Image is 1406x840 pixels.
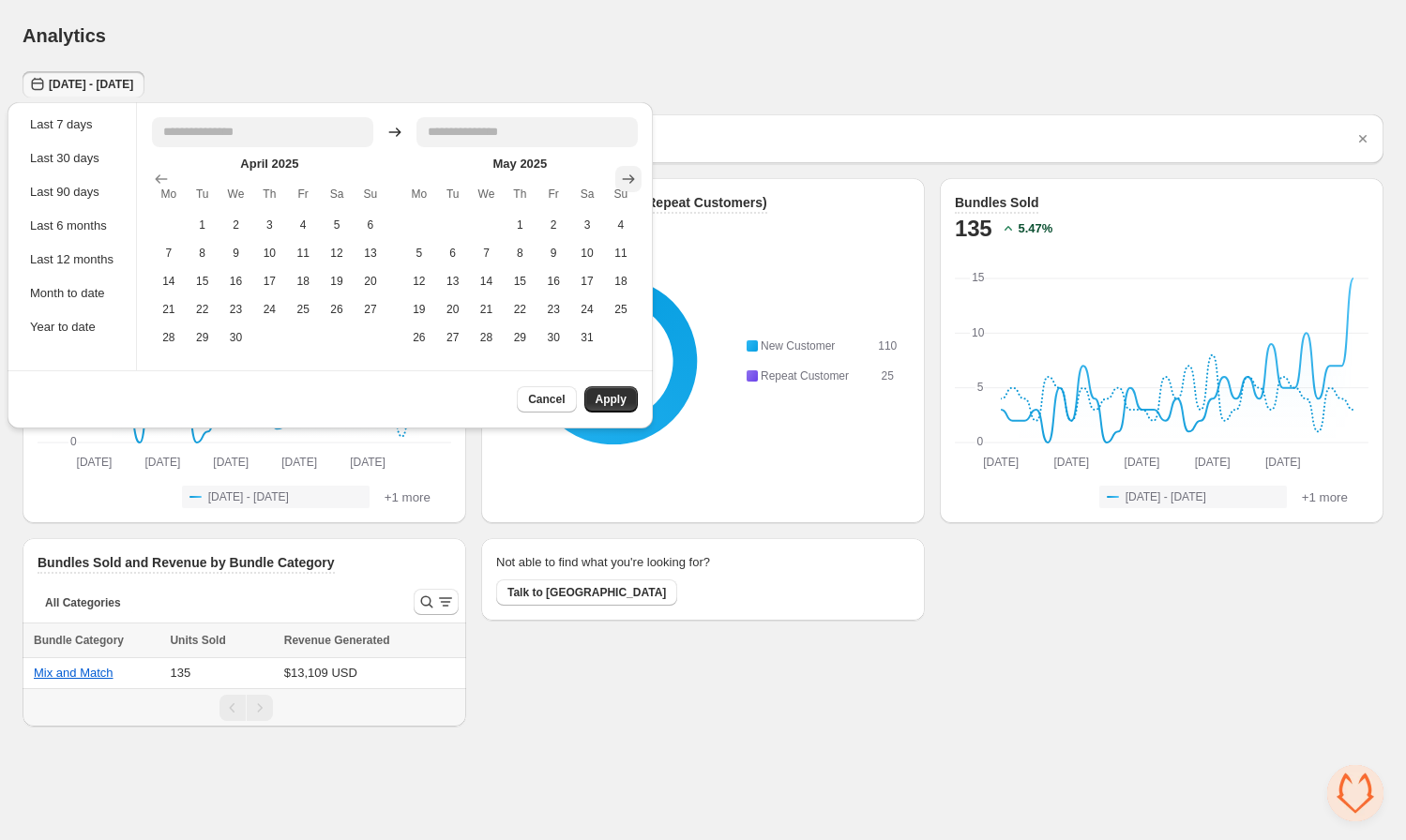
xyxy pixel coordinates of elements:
th: Friday [286,177,320,211]
th: Tuesday [436,177,470,211]
h2: Not able to find what you're looking for? [496,553,710,572]
button: Friday April 26 2025 [320,295,354,323]
span: [DATE] - [DATE] [49,77,133,92]
button: Wednesday April 24 2025 [252,295,286,323]
button: Show next month, June 2025 [615,166,642,192]
text: [DATE] [1125,456,1160,469]
text: 10 [972,326,985,339]
button: Thursday April 25 2025 [286,295,320,323]
button: Wednesday April 10 2025 [252,239,286,267]
button: Wednesday May 29 2025 [503,323,537,352]
button: Monday April 29 2025 [186,323,219,352]
h1: Analytics [23,24,106,47]
button: Saturday May 11 2025 [604,239,638,267]
h3: Bundles Sold and Revenue by Bundle Category [38,553,335,572]
button: Cancel [517,386,576,412]
th: Sunday [604,177,638,211]
text: [DATE] [983,456,1019,469]
button: Monday April 1 2025 [186,211,219,239]
button: [DATE] - [DATE] [1099,486,1287,508]
text: [DATE] [350,456,386,469]
button: Saturday April 20 2025 [354,267,387,295]
text: 15 [972,271,985,284]
button: +1 more [379,486,436,508]
button: Thursday April 4 2025 [286,211,320,239]
button: Wednesday May 1 2025 [503,211,537,239]
th: Tuesday [186,177,219,211]
button: Monday May 13 2025 [436,267,470,295]
span: 135 [170,666,190,680]
button: Tuesday April 16 2025 [219,267,253,295]
div: Last 30 days [30,149,113,168]
div: Last 12 months [30,250,113,269]
button: Wednesday April 3 2025 [252,211,286,239]
button: Tuesday May 21 2025 [470,295,504,323]
h2: 135 [955,214,991,244]
button: Tuesday May 7 2025 [470,239,504,267]
button: Monday April 15 2025 [186,267,219,295]
span: 110 [878,339,897,352]
span: Repeat Customer [761,369,849,382]
button: Tuesday May 28 2025 [470,323,504,352]
button: Friday May 24 2025 [570,295,604,323]
button: Monday April 22 2025 [186,295,219,323]
th: Wednesday [470,177,504,211]
button: Wednesday May 8 2025 [503,239,537,267]
th: Wednesday [219,177,253,211]
text: [DATE] [77,456,113,469]
button: Wednesday April 17 2025 [252,267,286,295]
button: Tuesday May 14 2025 [470,267,504,295]
h2: 5.47 % [1018,219,1052,238]
text: [DATE] [144,456,180,469]
text: [DATE] [1053,456,1089,469]
button: Sunday May 12 2025 [402,267,436,295]
nav: Pagination [23,688,466,727]
button: Monday May 20 2025 [436,295,470,323]
button: Thursday May 2 2025 [537,211,570,239]
span: [DATE] - [DATE] [1126,489,1206,504]
button: Saturday May 25 2025 [604,295,638,323]
span: New Customer [761,339,835,352]
span: Apply [596,392,627,407]
button: Show previous month, March 2025 [148,166,174,192]
text: [DATE] [1195,456,1231,469]
th: Friday [537,177,570,211]
button: Friday May 10 2025 [570,239,604,267]
button: Thursday May 30 2025 [537,323,570,352]
button: Monday April 8 2025 [186,239,219,267]
button: [DATE] - [DATE] [182,486,370,508]
button: [DATE] - [DATE] [23,71,144,97]
button: Tuesday April 30 2025 [219,323,253,352]
button: Thursday April 11 2025 [286,239,320,267]
button: Monday May 6 2025 [436,239,470,267]
button: Friday May 17 2025 [570,267,604,295]
button: Tuesday April 23 2025 [219,295,253,323]
button: Thursday May 9 2025 [537,239,570,267]
a: Open chat [1327,765,1383,821]
button: Friday April 12 2025 [320,239,354,267]
button: Sunday April 7 2025 [152,239,186,267]
button: Sunday April 14 2025 [152,267,186,295]
button: Sunday April 21 2025 [152,295,186,323]
button: Monday May 27 2025 [436,323,470,352]
text: 0 [977,435,984,448]
div: Last 6 months [30,217,113,235]
button: Wednesday May 15 2025 [503,267,537,295]
text: [DATE] [1265,456,1301,469]
button: Sunday May 19 2025 [402,295,436,323]
span: [DATE] - [DATE] [208,489,289,504]
div: Year to date [30,318,113,337]
span: Talk to [GEOGRAPHIC_DATA] [507,585,666,600]
div: Month to date [30,284,113,303]
button: Talk to [GEOGRAPHIC_DATA] [496,579,677,606]
button: Wednesday May 22 2025 [503,295,537,323]
span: 25 [882,369,894,382]
div: Last 7 days [30,115,113,134]
button: Saturday May 18 2025 [604,267,638,295]
button: Thursday May 23 2025 [537,295,570,323]
th: Thursday [252,177,286,211]
text: [DATE] [213,456,249,469]
button: Saturday April 13 2025 [354,239,387,267]
button: Apply [584,386,638,412]
th: Monday [152,177,186,211]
